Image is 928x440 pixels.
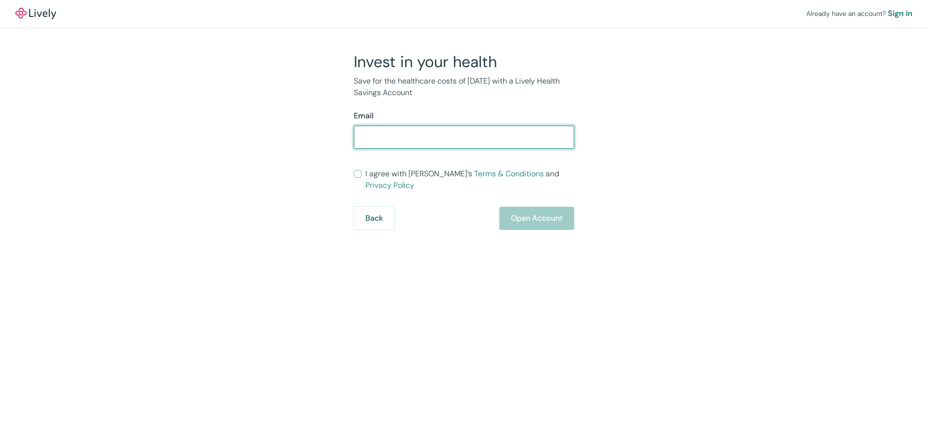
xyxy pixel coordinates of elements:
div: Already have an account? [806,8,913,19]
a: LivelyLively [15,8,56,19]
p: Save for the healthcare costs of [DATE] with a Lively Health Savings Account [354,75,574,99]
img: Lively [15,8,56,19]
label: Email [354,110,374,122]
h2: Invest in your health [354,52,574,71]
span: I agree with [PERSON_NAME]’s and [365,168,574,191]
a: Privacy Policy [365,180,414,190]
button: Back [354,207,394,230]
a: Terms & Conditions [474,169,544,179]
a: Sign in [888,8,913,19]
